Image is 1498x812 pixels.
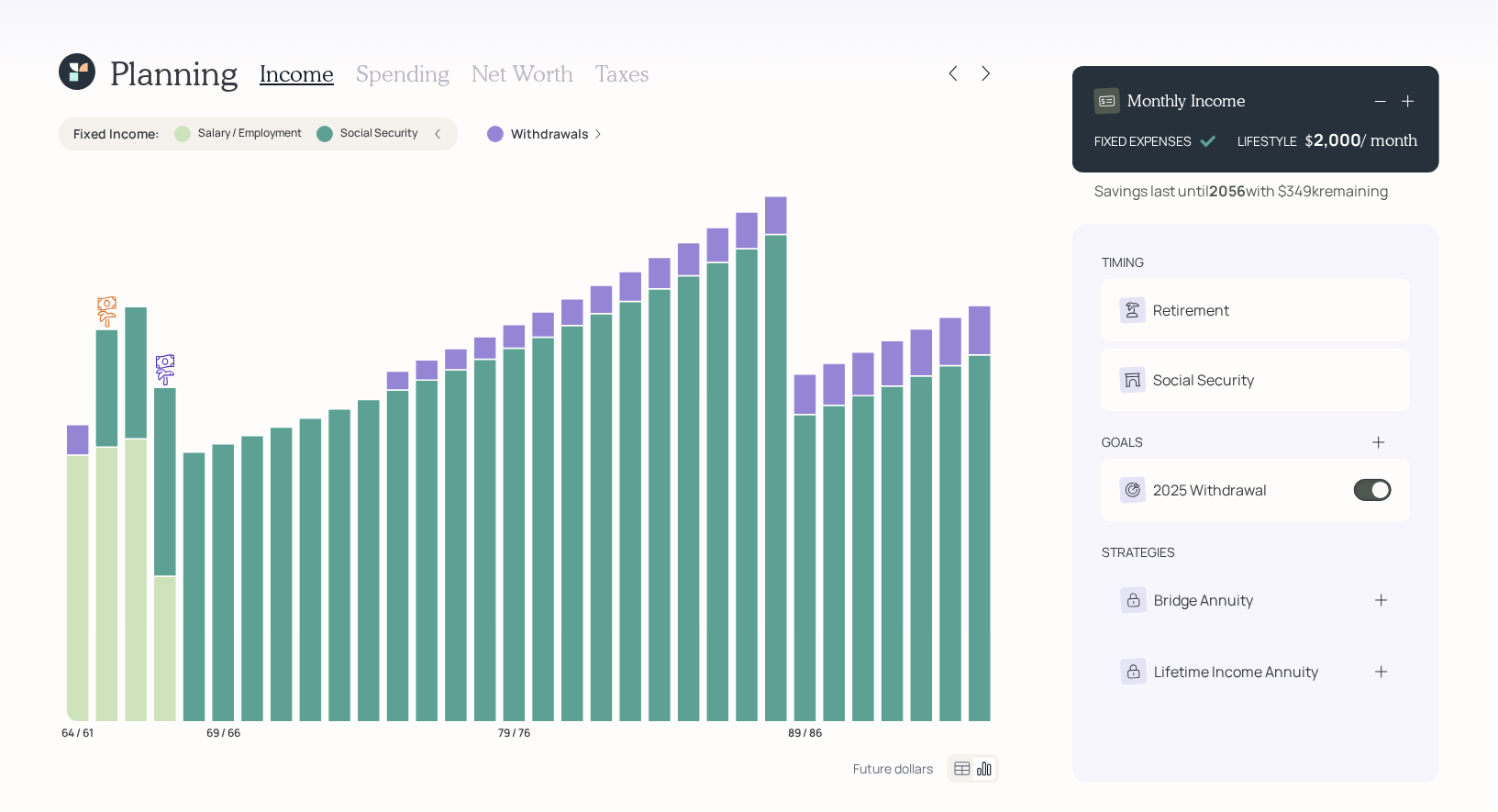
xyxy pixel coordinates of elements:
[1154,589,1253,611] div: Bridge Annuity
[1304,130,1314,150] h4: $
[73,125,160,143] label: Fixed Income :
[206,725,240,740] tspan: 69 / 66
[198,126,302,141] label: Salary / Employment
[1102,433,1143,451] div: goals
[1153,369,1254,391] div: Social Security
[260,61,334,87] h3: Income
[340,126,417,141] label: Social Security
[853,760,933,777] div: Future dollars
[1154,661,1318,683] div: Lifetime Income Annuity
[1127,91,1246,111] h4: Monthly Income
[788,725,822,740] tspan: 89 / 86
[1209,181,1246,201] b: 2056
[1153,299,1229,321] div: Retirement
[595,61,649,87] h3: Taxes
[1102,253,1144,272] div: timing
[1094,180,1388,202] div: Savings last until with $349k remaining
[511,125,589,143] label: Withdrawals
[1102,543,1175,562] div: strategies
[61,725,94,740] tspan: 64 / 61
[356,61,449,87] h3: Spending
[1237,131,1297,150] div: LIFESTYLE
[1153,479,1267,501] div: 2025 Withdrawal
[1314,128,1361,150] div: 2,000
[110,53,238,93] h1: Planning
[1094,131,1192,150] div: FIXED EXPENSES
[1361,130,1417,150] h4: / month
[472,61,573,87] h3: Net Worth
[498,725,530,740] tspan: 79 / 76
